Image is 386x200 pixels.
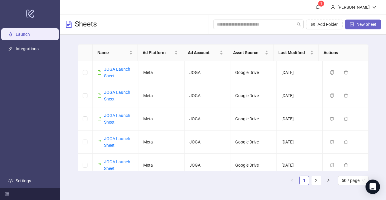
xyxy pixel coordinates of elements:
span: Last Modified [278,49,309,56]
td: Meta [138,154,185,177]
a: JOGA Launch Sheet [104,113,130,125]
span: Add Folder [318,22,338,27]
td: [DATE] [277,154,323,177]
a: Integrations [16,46,39,51]
td: [DATE] [277,107,323,131]
th: Last Modified [274,45,319,61]
th: Actions [319,45,364,61]
td: Google Drive [230,61,277,84]
th: Ad Platform [138,45,183,61]
button: right [324,176,333,185]
button: New Sheet [345,20,381,29]
span: search [297,22,301,26]
td: Meta [138,107,185,131]
td: Google Drive [230,84,277,107]
a: JOGA Launch Sheet [104,136,130,148]
span: left [290,178,294,182]
a: JOGA Launch Sheet [104,67,130,78]
span: copy [330,70,334,75]
h3: Sheets [75,20,97,29]
td: JOGA [185,84,231,107]
span: copy [330,117,334,121]
span: 50 / page [342,176,365,185]
a: JOGA Launch Sheet [104,159,130,171]
td: JOGA [185,107,231,131]
span: 1 [320,2,322,6]
span: copy [330,163,334,167]
li: Previous Page [287,176,297,185]
button: left [287,176,297,185]
td: JOGA [185,131,231,154]
span: delete [344,70,348,75]
span: folder-add [311,22,315,26]
span: Asset Source [233,49,264,56]
td: Google Drive [230,131,277,154]
th: Ad Account [183,45,228,61]
li: 1 [299,176,309,185]
span: delete [344,163,348,167]
span: plus-square [350,22,354,26]
td: Meta [138,61,185,84]
div: [PERSON_NAME] [335,4,372,11]
span: Ad Account [188,49,218,56]
th: Name [93,45,138,61]
a: 1 [300,176,309,185]
a: Settings [16,178,31,183]
span: file [97,117,102,121]
span: down [372,5,376,9]
td: Google Drive [230,154,277,177]
button: Add Folder [306,20,343,29]
span: bell [316,5,320,9]
span: file-text [65,21,72,28]
td: JOGA [185,154,231,177]
a: JOGA Launch Sheet [104,90,130,101]
th: Asset Source [228,45,274,61]
li: Next Page [324,176,333,185]
span: delete [344,140,348,144]
td: Meta [138,131,185,154]
span: copy [330,140,334,144]
span: New Sheet [356,22,376,27]
span: file [97,94,102,98]
span: menu-fold [5,192,9,196]
span: Ad Platform [143,49,173,56]
span: delete [344,94,348,98]
a: Launch [16,32,30,37]
a: 2 [312,176,321,185]
td: Meta [138,84,185,107]
span: right [327,178,330,182]
td: [DATE] [277,84,323,107]
sup: 1 [318,1,324,7]
span: copy [330,94,334,98]
span: user [331,5,335,9]
span: file [97,140,102,144]
span: delete [344,117,348,121]
td: JOGA [185,61,231,84]
li: 2 [312,176,321,185]
td: [DATE] [277,61,323,84]
div: Page Size [338,176,369,185]
div: Open Intercom Messenger [365,180,380,194]
td: Google Drive [230,107,277,131]
span: Name [97,49,128,56]
span: file [97,70,102,75]
span: file [97,163,102,167]
td: [DATE] [277,131,323,154]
